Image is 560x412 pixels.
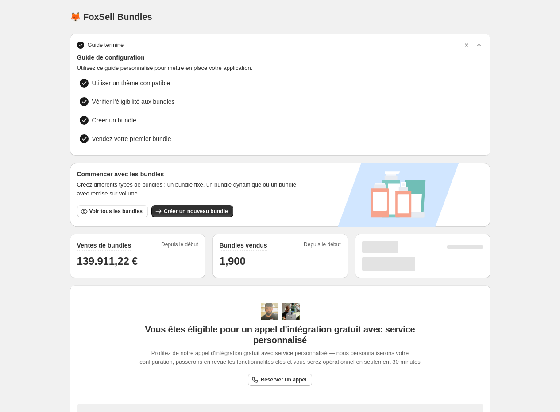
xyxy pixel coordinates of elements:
span: Guide terminé [88,41,124,50]
img: Prakhar [282,303,300,320]
h1: 139.911,22 € [77,254,198,268]
button: Voir tous les bundles [77,205,148,217]
h2: Bundles vendus [220,241,267,250]
span: Profitez de notre appel d'intégration gratuit avec service personnalisé — nous personnaliserons v... [138,349,422,366]
span: Vérifier l'éligibilité aux bundles [92,97,175,106]
span: Depuis le début [304,241,340,251]
span: Réserver un appel [260,376,306,383]
a: Réserver un appel [248,374,312,386]
span: Créer un bundle [92,116,136,125]
span: Depuis le début [161,241,198,251]
span: Vendez votre premier bundle [92,134,171,143]
span: Vous êtes éligible pour un appel d'intégration gratuit avec service personnalisé [138,324,422,345]
h1: 🦊 FoxSell Bundles [70,11,152,22]
span: Guide de configuration [77,53,483,62]
h1: 1,900 [220,254,341,268]
span: Utiliser un thème compatible [92,79,170,88]
button: Créer un nouveau bundle [151,205,233,217]
span: Voir tous les bundles [89,208,143,215]
span: Créer un nouveau bundle [164,208,228,215]
span: Créez différents types de bundles : un bundle fixe, un bundle dynamique ou un bundle avec remise ... [77,180,308,198]
h2: Ventes de bundles [77,241,131,250]
h3: Commencer avec les bundles [77,170,308,179]
span: Utilisez ce guide personnalisé pour mettre en place votre application. [77,64,483,72]
img: Adi [261,303,278,320]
